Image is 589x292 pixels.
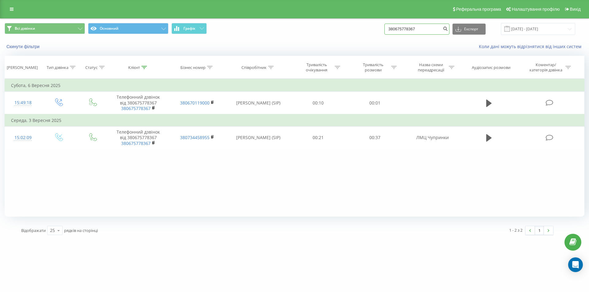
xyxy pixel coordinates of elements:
[512,7,560,12] span: Налаштування профілю
[241,65,267,70] div: Співробітник
[180,135,210,140] a: 380734458955
[21,228,46,233] span: Відображати
[7,65,38,70] div: [PERSON_NAME]
[109,127,168,149] td: Телефонний дзвінок від 380675778367
[414,62,447,73] div: Назва схеми переадресації
[64,228,98,233] span: рядків на сторінці
[5,44,43,49] button: Скинути фільтри
[121,105,151,111] a: 380675778367
[128,65,140,70] div: Клієнт
[15,26,35,31] span: Всі дзвінки
[50,227,55,233] div: 25
[290,127,346,149] td: 00:21
[183,26,195,31] span: Графік
[180,65,206,70] div: Бізнес номер
[11,97,35,109] div: 15:49:18
[535,226,544,235] a: 1
[88,23,168,34] button: Основний
[300,62,333,73] div: Тривалість очікування
[121,140,151,146] a: 380675778367
[5,23,85,34] button: Всі дзвінки
[11,132,35,144] div: 15:02:09
[85,65,98,70] div: Статус
[456,7,501,12] span: Реферальна програма
[509,227,522,233] div: 1 - 2 з 2
[570,7,581,12] span: Вихід
[357,62,390,73] div: Тривалість розмови
[109,92,168,114] td: Телефонний дзвінок від 380675778367
[226,127,290,149] td: [PERSON_NAME] (SIP)
[5,79,584,92] td: Субота, 6 Вересня 2025
[290,92,346,114] td: 00:10
[452,24,486,35] button: Експорт
[47,65,68,70] div: Тип дзвінка
[180,100,210,106] a: 380670119000
[346,92,403,114] td: 00:01
[5,114,584,127] td: Середа, 3 Вересня 2025
[346,127,403,149] td: 00:37
[403,127,462,149] td: ЛМЦ Чупринки
[479,44,584,49] a: Коли дані можуть відрізнятися вiд інших систем
[472,65,510,70] div: Аудіозапис розмови
[171,23,207,34] button: Графік
[568,257,583,272] div: Open Intercom Messenger
[226,92,290,114] td: [PERSON_NAME] (SIP)
[384,24,449,35] input: Пошук за номером
[528,62,564,73] div: Коментар/категорія дзвінка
